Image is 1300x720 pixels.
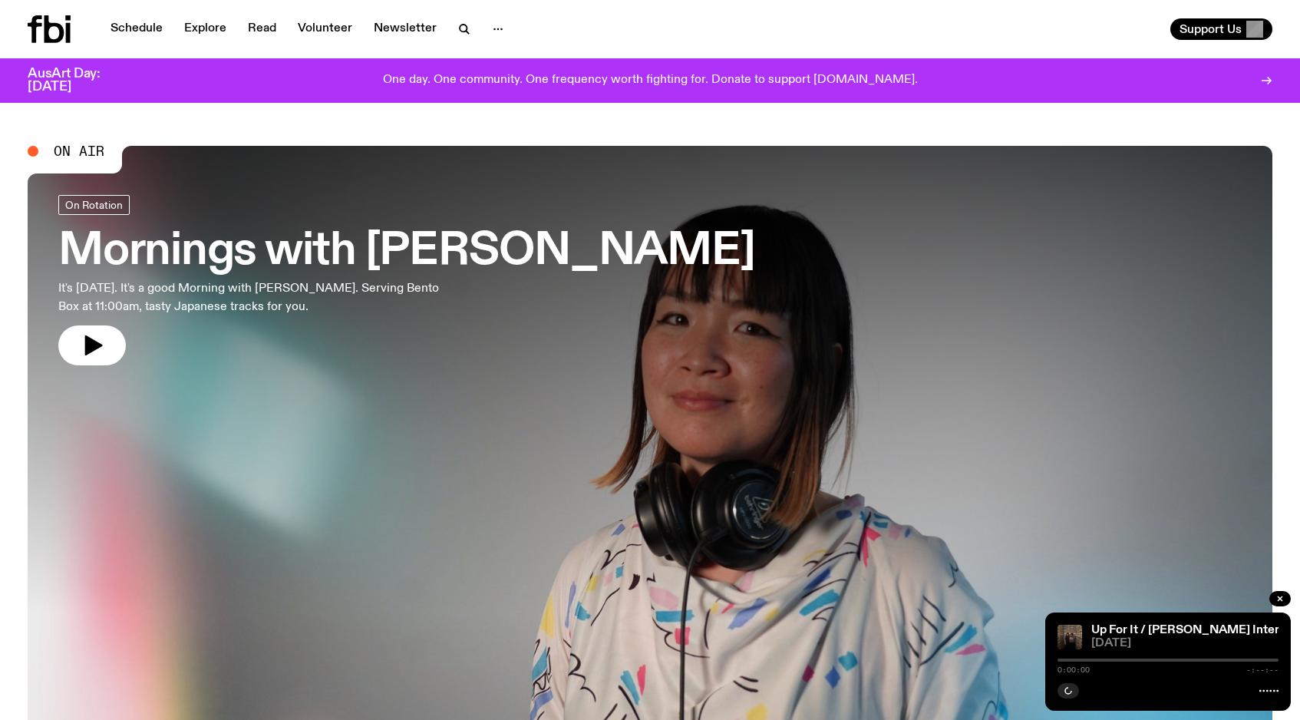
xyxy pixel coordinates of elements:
span: Support Us [1180,22,1242,36]
a: Explore [175,18,236,40]
span: -:--:-- [1246,666,1279,674]
button: Support Us [1170,18,1272,40]
p: It's [DATE]. It's a good Morning with [PERSON_NAME]. Serving Bento Box at 11:00am, tasty Japanese... [58,279,451,316]
a: Read [239,18,285,40]
span: On Rotation [65,199,123,210]
a: On Rotation [58,195,130,215]
p: One day. One community. One frequency worth fighting for. Donate to support [DOMAIN_NAME]. [383,74,918,88]
span: [DATE] [1091,638,1279,649]
span: 0:00:00 [1057,666,1090,674]
span: On Air [54,144,104,158]
a: Volunteer [289,18,361,40]
a: Schedule [101,18,172,40]
h3: Mornings with [PERSON_NAME] [58,230,755,273]
a: Mornings with [PERSON_NAME]It's [DATE]. It's a good Morning with [PERSON_NAME]. Serving Bento Box... [58,195,755,365]
a: Newsletter [365,18,446,40]
h3: AusArt Day: [DATE] [28,68,126,94]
